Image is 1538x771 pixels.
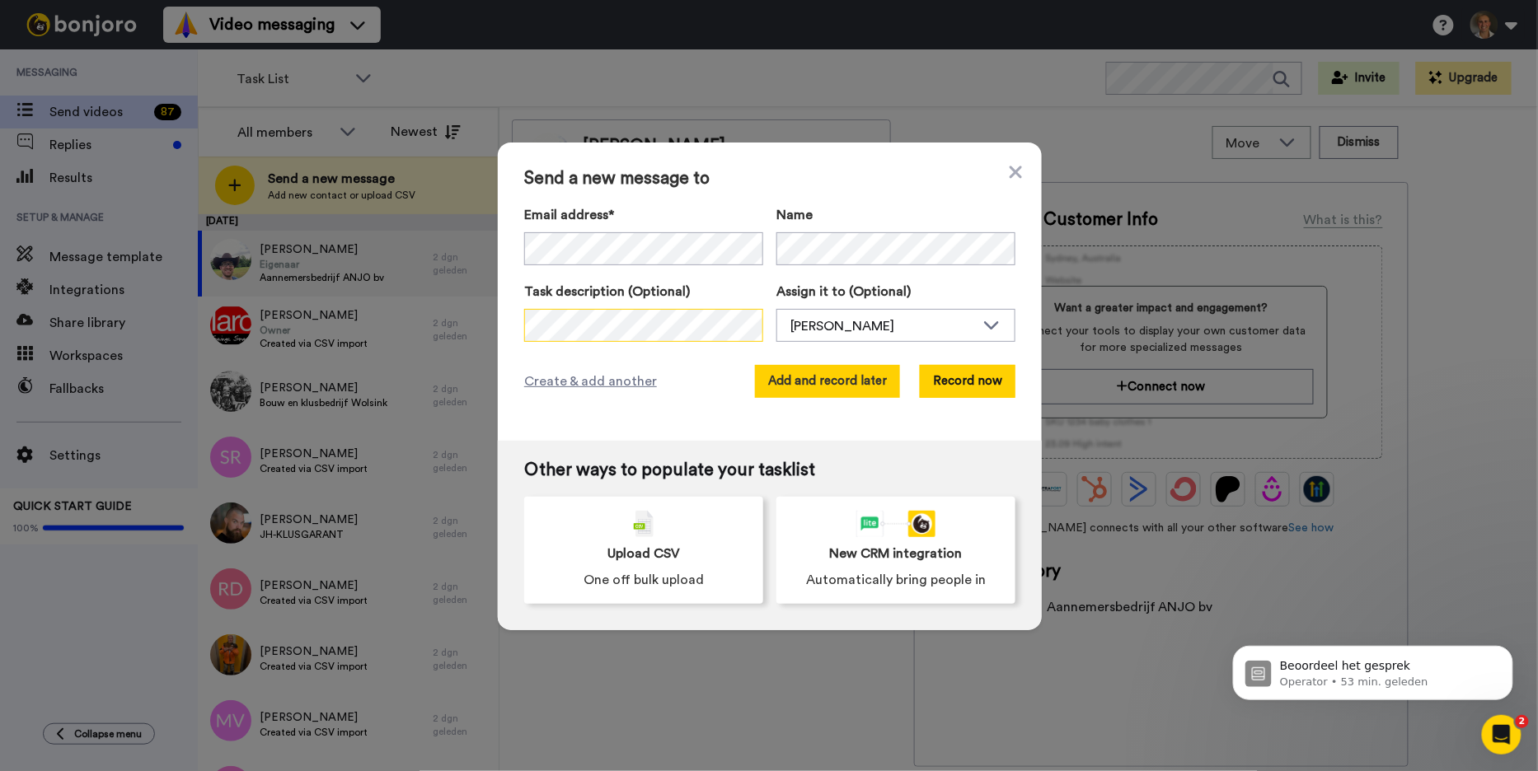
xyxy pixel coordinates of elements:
span: Upload CSV [607,544,680,563]
iframe: Intercom live chat [1482,715,1522,755]
span: Send a new message to [524,169,1015,189]
span: 2 [1516,715,1529,728]
button: Record now [920,365,1015,398]
span: Name [776,205,813,225]
span: One off bulk upload [584,570,704,590]
span: New CRM integration [830,544,963,563]
label: Assign it to (Optional) [776,282,1015,301]
label: Email address* [524,205,763,225]
iframe: Intercom notifications bericht [1208,611,1538,727]
span: Other ways to populate your tasklist [524,460,1015,480]
div: animation [856,511,935,537]
label: Task description (Optional) [524,282,763,301]
span: Automatically bring people in [806,570,986,590]
span: Create & add another [524,371,657,391]
button: Add and record later [755,365,900,398]
div: [PERSON_NAME] [790,316,975,336]
img: csv-grey.png [634,511,654,537]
